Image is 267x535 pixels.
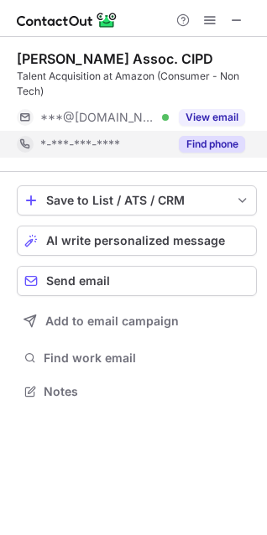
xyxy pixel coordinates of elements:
[44,384,250,399] span: Notes
[17,380,257,403] button: Notes
[46,194,228,207] div: Save to List / ATS / CRM
[179,109,245,126] button: Reveal Button
[17,185,257,216] button: save-profile-one-click
[40,110,156,125] span: ***@[DOMAIN_NAME]
[45,314,179,328] span: Add to email campaign
[17,10,118,30] img: ContactOut v5.3.10
[17,226,257,256] button: AI write personalized message
[46,274,110,288] span: Send email
[44,351,250,366] span: Find work email
[17,266,257,296] button: Send email
[46,234,225,247] span: AI write personalized message
[17,346,257,370] button: Find work email
[17,69,257,99] div: Talent Acquisition at Amazon (Consumer - Non Tech)
[17,306,257,336] button: Add to email campaign
[179,136,245,153] button: Reveal Button
[17,50,213,67] div: [PERSON_NAME] Assoc. CIPD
